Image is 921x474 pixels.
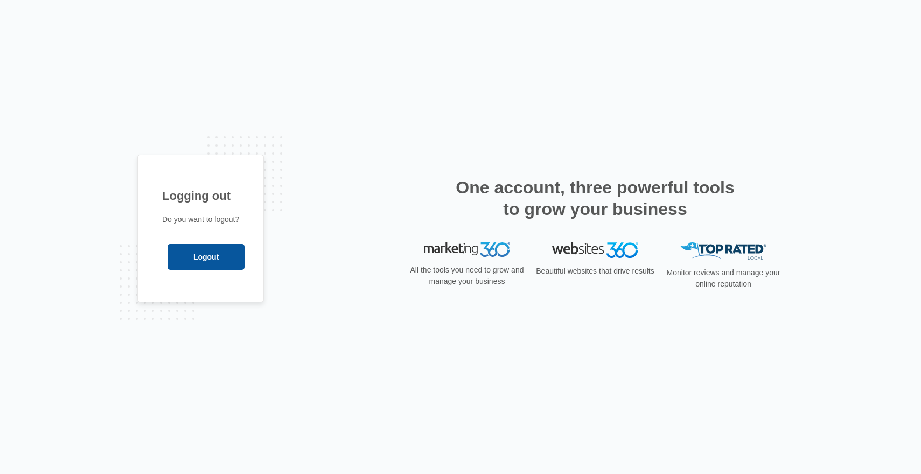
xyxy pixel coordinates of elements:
p: Do you want to logout? [162,214,239,225]
img: Websites 360 [552,242,638,258]
h2: One account, three powerful tools to grow your business [452,177,738,220]
p: Monitor reviews and manage your online reputation [663,267,784,290]
p: Beautiful websites that drive results [535,266,655,277]
h1: Logging out [162,187,239,205]
img: Top Rated Local [680,242,766,260]
img: Marketing 360 [424,242,510,257]
input: Logout [168,244,245,270]
p: All the tools you need to grow and manage your business [407,264,527,287]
